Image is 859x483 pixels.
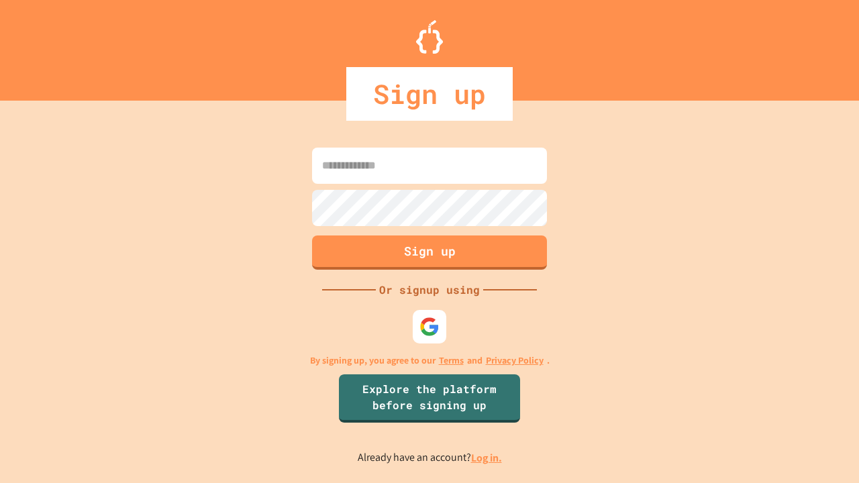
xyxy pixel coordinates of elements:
[416,20,443,54] img: Logo.svg
[376,282,483,298] div: Or signup using
[439,354,464,368] a: Terms
[346,67,513,121] div: Sign up
[471,451,502,465] a: Log in.
[310,354,550,368] p: By signing up, you agree to our and .
[486,354,544,368] a: Privacy Policy
[358,449,502,466] p: Already have an account?
[419,317,440,337] img: google-icon.svg
[312,235,547,270] button: Sign up
[339,374,520,423] a: Explore the platform before signing up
